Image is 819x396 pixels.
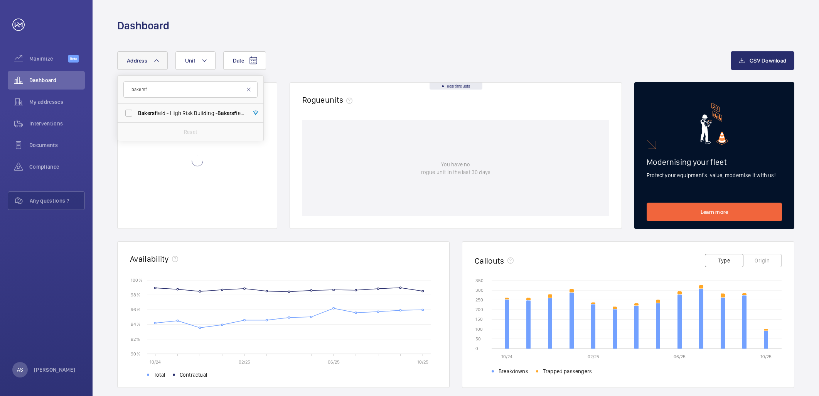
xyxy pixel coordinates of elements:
p: AS [17,366,23,374]
span: Trapped passengers [543,367,592,375]
button: Date [223,51,266,70]
p: You have no rogue unit in the last 30 days [421,161,490,176]
text: 50 [475,336,481,342]
button: Unit [175,51,216,70]
span: CSV Download [750,58,786,64]
span: Maximize [29,55,68,63]
p: Reset [184,128,197,136]
text: 150 [475,316,483,322]
text: 10/24 [150,359,161,365]
text: 200 [475,307,483,312]
div: Real time data [430,83,482,90]
text: 0 [475,346,478,351]
button: Type [705,254,743,267]
span: Interventions [29,120,85,127]
span: Documents [29,141,85,149]
text: 06/25 [674,354,686,359]
span: Date [233,58,244,64]
p: [PERSON_NAME] [34,366,76,374]
text: 100 [475,327,483,332]
span: Address [127,58,147,64]
button: CSV Download [731,51,794,70]
span: ield - High Risk Building - ield, [GEOGRAPHIC_DATA] 0LT [138,109,244,117]
span: units [325,95,356,105]
text: 06/25 [328,359,340,365]
span: Contractual [180,371,207,379]
span: Beta [68,55,79,63]
text: 350 [475,278,484,283]
a: Learn more [647,203,782,221]
h2: Availability [130,254,169,264]
span: Bakersf [138,110,157,116]
text: 98 % [131,292,140,298]
text: 300 [475,288,484,293]
h2: Modernising your fleet [647,157,782,167]
span: Compliance [29,163,85,171]
text: 02/25 [239,359,250,365]
span: Bakersf [217,110,236,116]
text: 100 % [131,277,142,283]
span: Dashboard [29,76,85,84]
input: Search by address [123,81,258,98]
h2: Callouts [475,256,504,266]
img: marketing-card.svg [700,103,728,145]
text: 92 % [131,336,140,342]
text: 02/25 [588,354,599,359]
span: Breakdowns [499,367,528,375]
button: Address [117,51,168,70]
text: 90 % [131,351,140,356]
text: 10/24 [501,354,512,359]
text: 96 % [131,307,140,312]
span: My addresses [29,98,85,106]
text: 250 [475,297,483,303]
text: 94 % [131,322,140,327]
span: Unit [185,58,195,64]
text: 10/25 [760,354,772,359]
span: Any questions ? [30,197,84,205]
span: Total [154,371,165,379]
p: Protect your equipment's value, modernise it with us! [647,171,782,179]
h2: Rogue [302,95,356,105]
text: 10/25 [417,359,428,365]
h1: Dashboard [117,19,169,33]
button: Origin [743,254,782,267]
